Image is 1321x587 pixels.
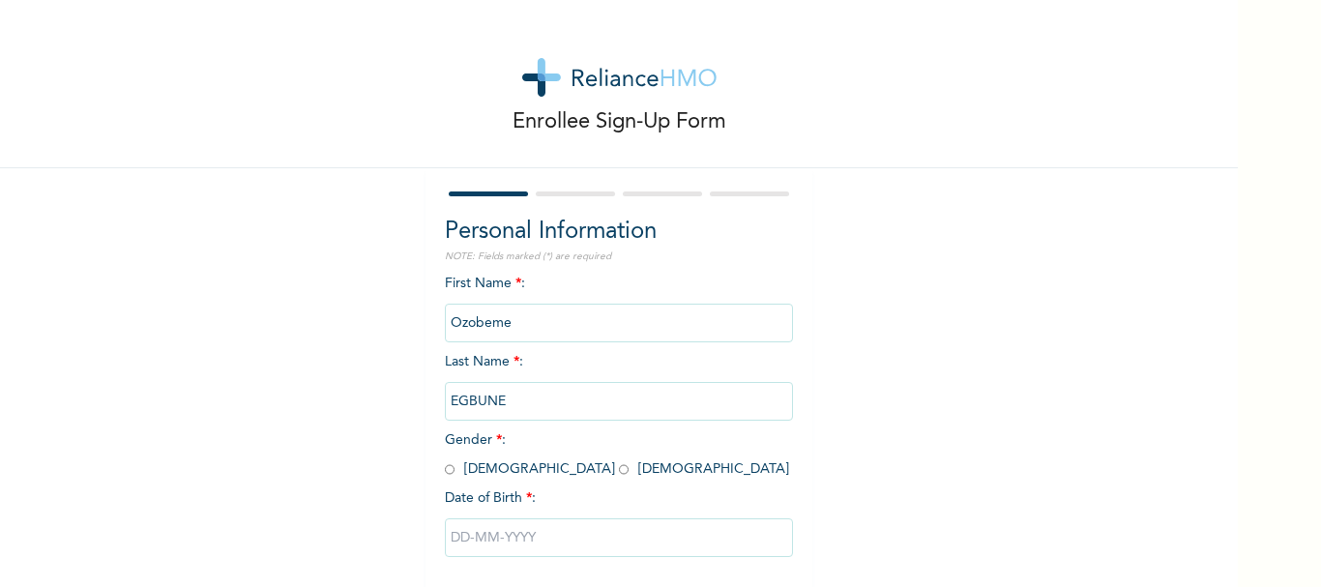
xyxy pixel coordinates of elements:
span: Date of Birth : [445,488,536,509]
span: First Name : [445,277,793,330]
p: NOTE: Fields marked (*) are required [445,249,793,264]
input: Enter your last name [445,382,793,421]
input: DD-MM-YYYY [445,518,793,557]
p: Enrollee Sign-Up Form [513,106,726,138]
img: logo [522,58,717,97]
input: Enter your first name [445,304,793,342]
span: Last Name : [445,355,793,408]
span: Gender : [DEMOGRAPHIC_DATA] [DEMOGRAPHIC_DATA] [445,433,789,476]
h2: Personal Information [445,215,793,249]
